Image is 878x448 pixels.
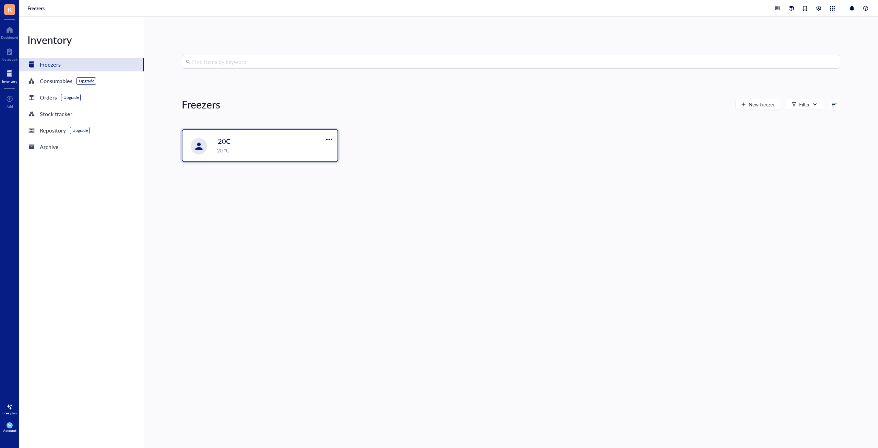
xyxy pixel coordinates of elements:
div: Freezers [40,60,61,69]
div: Add [7,104,13,108]
div: Stock tracker [40,109,72,119]
a: Notebook [2,46,17,61]
div: Freezers [182,97,220,111]
div: Archive [40,142,59,152]
span: DH [8,424,12,427]
a: Archive [19,140,144,154]
div: Upgrade [63,95,79,100]
a: RepositoryUpgrade [19,124,144,137]
div: Upgrade [79,78,94,84]
div: Notebook [2,57,17,61]
div: Filter [799,101,810,108]
a: OrdersUpgrade [19,91,144,104]
span: -20C [215,136,230,146]
div: Dashboard [1,35,18,39]
div: Consumables [40,76,72,86]
a: Dashboard [1,24,18,39]
a: Freezers [27,5,46,11]
div: Orders [40,93,57,102]
a: Stock tracker [19,107,144,121]
div: Account [3,428,16,433]
a: Freezers [19,58,144,71]
span: New freezer [749,102,774,107]
div: -20 °C [215,147,333,154]
div: Free plan [2,411,17,415]
div: Repository [40,126,66,135]
div: Inventory [19,33,144,47]
div: Upgrade [72,128,88,133]
a: Inventory [2,68,17,83]
span: K [8,5,12,14]
button: New freezer [735,99,780,110]
div: Inventory [2,79,17,83]
a: ConsumablesUpgrade [19,74,144,88]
